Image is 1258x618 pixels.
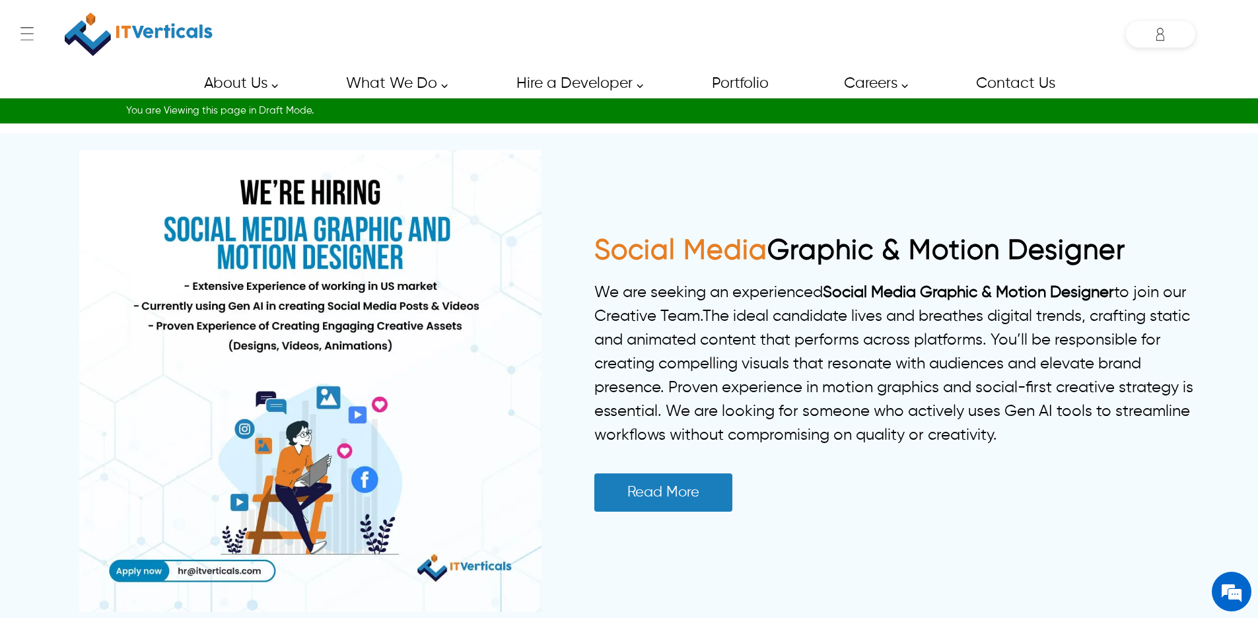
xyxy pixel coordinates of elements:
[126,104,1133,118] div: You are Viewing this page in Draft Mode.
[331,69,455,98] a: What We Do
[501,69,650,98] a: Hire a Developer
[189,69,285,98] a: About Us
[79,150,542,612] img: social-media-graphic-list-banner
[65,7,213,62] img: IT Verticals Inc
[594,237,1125,265] a: Social MediaGraphic & Motion Designer
[63,7,215,62] a: IT Verticals Inc
[823,285,1114,300] strong: Social Media Graphic & Motion Designer
[961,69,1069,98] a: Contact Us
[594,237,767,265] span: Social Media
[594,473,732,512] a: Read More
[829,69,915,98] a: Careers
[697,69,783,98] a: Portfolio
[594,281,1195,447] p: We are seeking an experienced to join our Creative Team.The ideal candidate lives and breathes di...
